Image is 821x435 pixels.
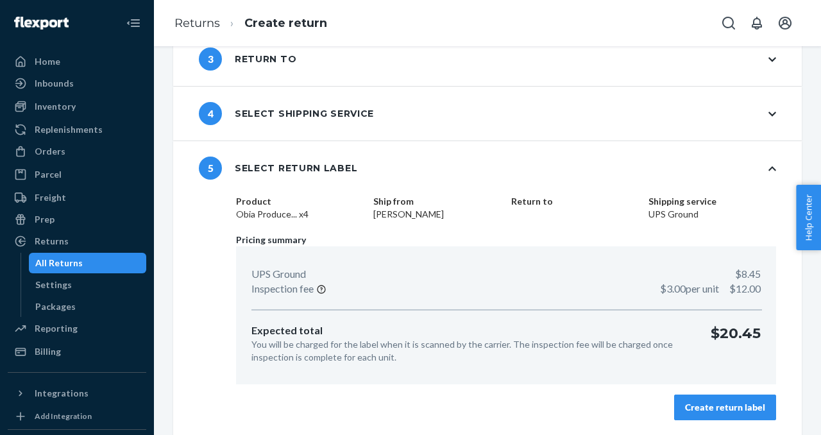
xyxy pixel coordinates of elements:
div: Add Integration [35,411,92,422]
div: Settings [35,278,72,291]
div: Returns [35,235,69,248]
a: Settings [29,275,147,295]
div: Inbounds [35,77,74,90]
button: Help Center [796,185,821,250]
a: Parcel [8,164,146,185]
dt: Return to [511,195,639,208]
a: Freight [8,187,146,208]
button: Integrations [8,383,146,404]
button: Open Search Box [716,10,741,36]
dd: Obia Produce... x4 [236,208,364,221]
a: Inbounds [8,73,146,94]
img: Flexport logo [14,17,69,30]
p: UPS Ground [251,267,306,282]
button: Open notifications [744,10,770,36]
p: Inspection fee [251,282,314,296]
div: Freight [35,191,66,204]
div: Return to [199,47,296,71]
div: Prep [35,213,55,226]
p: Pricing summary [236,234,776,246]
div: Select shipping service [199,102,374,125]
a: Reporting [8,318,146,339]
dt: Ship from [373,195,501,208]
div: All Returns [35,257,83,269]
a: Add Integration [8,409,146,424]
a: Orders [8,141,146,162]
p: $12.00 [660,282,761,296]
a: Billing [8,341,146,362]
span: $3.00 per unit [660,282,719,294]
a: Returns [174,16,220,30]
button: Create return label [674,395,776,420]
a: Create return [244,16,327,30]
a: Inventory [8,96,146,117]
dt: Product [236,195,364,208]
div: Home [35,55,60,68]
p: $8.45 [735,267,761,282]
dt: Shipping service [648,195,776,208]
span: 3 [199,47,222,71]
a: Home [8,51,146,72]
a: Returns [8,231,146,252]
p: You will be charged for the label when it is scanned by the carrier. The inspection fee will be c... [251,338,690,364]
div: Create return label [685,401,765,414]
a: Prep [8,209,146,230]
ol: breadcrumbs [164,4,337,42]
span: 4 [199,102,222,125]
div: Integrations [35,387,89,400]
div: Select return label [199,157,357,180]
div: Billing [35,345,61,358]
a: Packages [29,296,147,317]
div: Orders [35,145,65,158]
a: Replenishments [8,119,146,140]
p: $20.45 [711,323,761,364]
a: All Returns [29,253,147,273]
button: Open account menu [772,10,798,36]
dd: UPS Ground [648,208,776,221]
div: Inventory [35,100,76,113]
dd: [PERSON_NAME] [373,208,501,221]
div: Parcel [35,168,62,181]
button: Close Navigation [121,10,146,36]
p: Expected total [251,323,690,338]
div: Replenishments [35,123,103,136]
div: Reporting [35,322,78,335]
span: 5 [199,157,222,180]
div: Packages [35,300,76,313]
